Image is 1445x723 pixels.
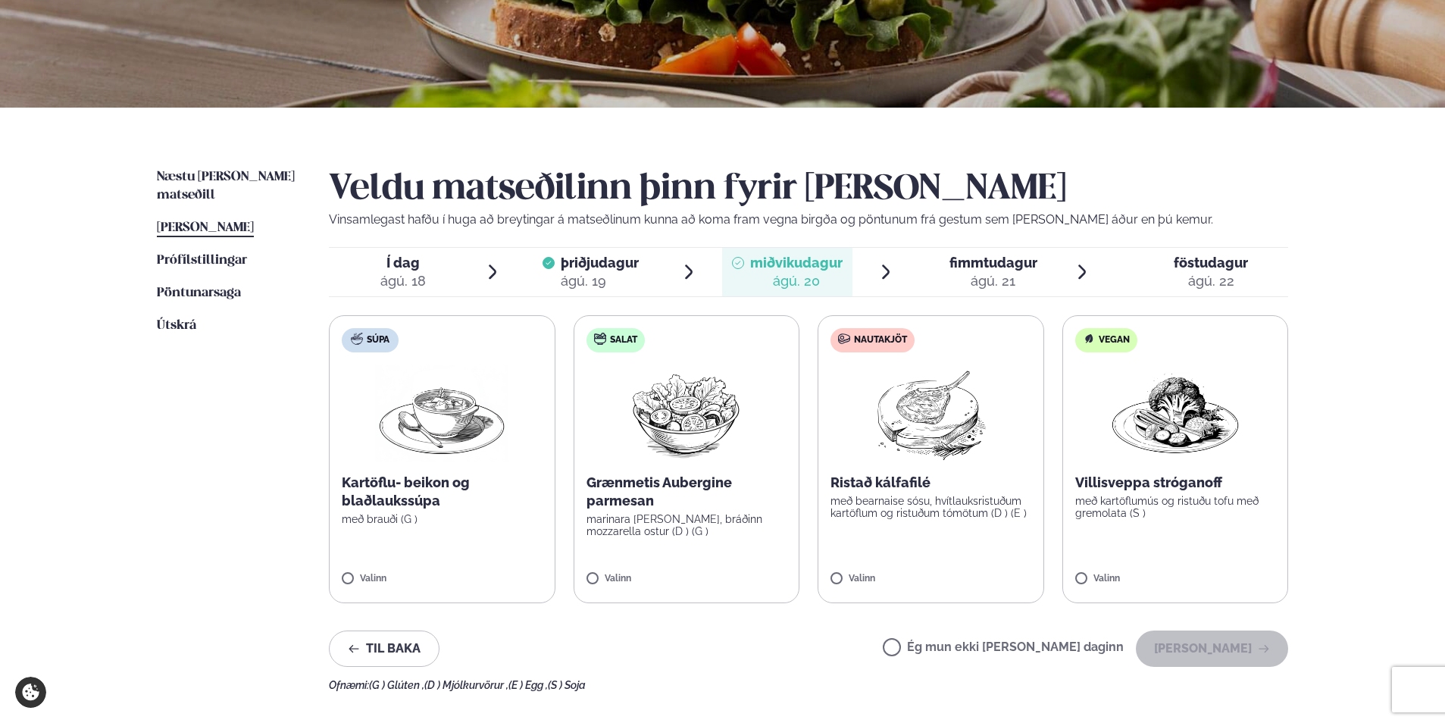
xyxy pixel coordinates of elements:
span: Pöntunarsaga [157,286,241,299]
span: Salat [610,334,637,346]
span: Í dag [380,254,426,272]
span: Útskrá [157,319,196,332]
button: [PERSON_NAME] [1136,631,1288,667]
p: með brauði (G ) [342,513,543,525]
img: Vegan.png [1109,365,1242,462]
p: Villisveppa stróganoff [1075,474,1276,492]
div: ágú. 22 [1174,272,1248,290]
span: Prófílstillingar [157,254,247,267]
div: ágú. 18 [380,272,426,290]
span: fimmtudagur [949,255,1037,271]
span: föstudagur [1174,255,1248,271]
span: [PERSON_NAME] [157,221,254,234]
p: Grænmetis Aubergine parmesan [586,474,787,510]
button: Til baka [329,631,439,667]
p: Vinsamlegast hafðu í huga að breytingar á matseðlinum kunna að koma fram vegna birgða og pöntunum... [329,211,1288,229]
span: Súpa [367,334,389,346]
span: Vegan [1099,334,1130,346]
a: [PERSON_NAME] [157,219,254,237]
div: ágú. 20 [750,272,843,290]
p: Kartöflu- beikon og blaðlaukssúpa [342,474,543,510]
img: Vegan.svg [1083,333,1095,345]
div: ágú. 19 [561,272,639,290]
img: soup.svg [351,333,363,345]
p: með bearnaise sósu, hvítlauksristuðum kartöflum og ristuðum tómötum (D ) (E ) [830,495,1031,519]
img: Soup.png [375,365,508,462]
img: beef.svg [838,333,850,345]
span: miðvikudagur [750,255,843,271]
p: með kartöflumús og ristuðu tofu með gremolata (S ) [1075,495,1276,519]
span: Næstu [PERSON_NAME] matseðill [157,171,295,202]
a: Útskrá [157,317,196,335]
a: Pöntunarsaga [157,284,241,302]
div: ágú. 21 [949,272,1037,290]
a: Næstu [PERSON_NAME] matseðill [157,168,299,205]
span: (G ) Glúten , [369,679,424,691]
span: (E ) Egg , [508,679,548,691]
img: Salad.png [619,365,753,462]
span: (D ) Mjólkurvörur , [424,679,508,691]
div: Ofnæmi: [329,679,1288,691]
a: Prófílstillingar [157,252,247,270]
span: Nautakjöt [854,334,907,346]
h2: Veldu matseðilinn þinn fyrir [PERSON_NAME] [329,168,1288,211]
a: Cookie settings [15,677,46,708]
span: (S ) Soja [548,679,586,691]
span: þriðjudagur [561,255,639,271]
img: salad.svg [594,333,606,345]
img: Lamb-Meat.png [864,365,998,462]
p: Ristað kálfafilé [830,474,1031,492]
p: marinara [PERSON_NAME], bráðinn mozzarella ostur (D ) (G ) [586,513,787,537]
